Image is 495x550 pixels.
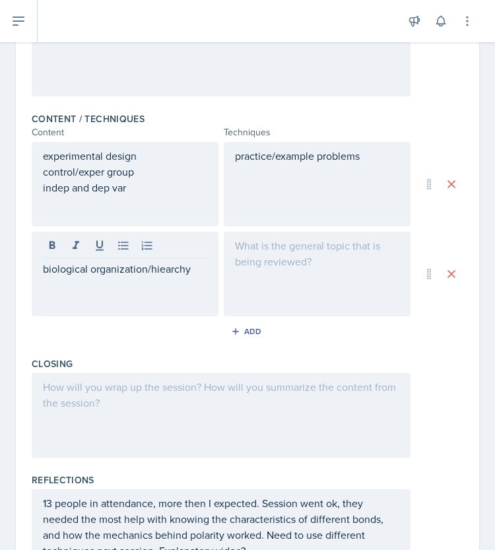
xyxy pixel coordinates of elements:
[32,473,94,487] label: Reflections
[43,180,207,195] p: indep and dep var
[235,148,399,164] p: practice/example problems
[226,322,269,341] button: Add
[32,125,218,139] div: Content
[224,125,411,139] div: Techniques
[32,112,145,125] label: Content / Techniques
[43,164,207,180] p: control/exper group
[32,357,73,370] label: Closing
[234,326,262,337] div: Add
[43,148,207,164] p: experimental design
[43,261,207,277] p: biological organization/hiearchy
